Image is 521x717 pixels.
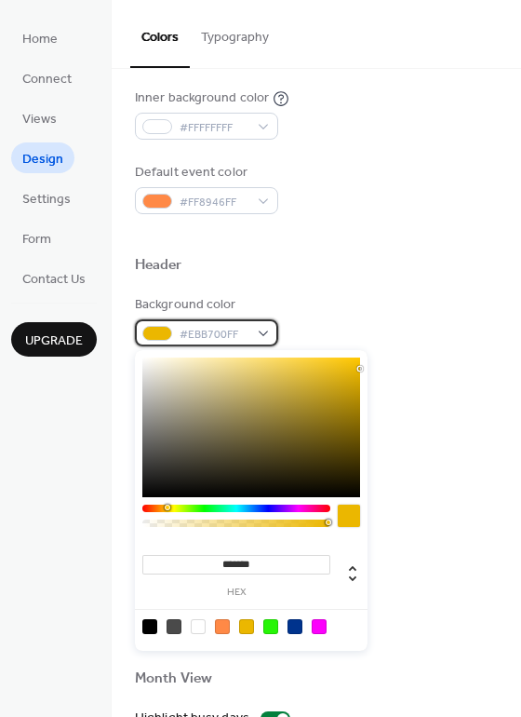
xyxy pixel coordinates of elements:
[11,322,97,357] button: Upgrade
[167,619,181,634] div: rgb(74, 74, 74)
[239,619,254,634] div: rgb(235, 183, 0)
[135,163,274,183] div: Default event color
[22,150,63,169] span: Design
[180,325,248,345] span: #EBB700FF
[22,70,72,89] span: Connect
[11,223,62,253] a: Form
[180,193,248,212] span: #FF8946FF
[142,588,330,598] label: hex
[11,183,82,213] a: Settings
[22,230,51,250] span: Form
[11,102,68,133] a: Views
[135,88,269,108] div: Inner background color
[180,118,248,138] span: #FFFFFFFF
[287,619,302,634] div: rgb(0, 51, 141)
[312,619,327,634] div: rgb(252, 0, 252)
[135,256,182,276] div: Header
[22,190,71,210] span: Settings
[191,619,206,634] div: rgb(255, 255, 255)
[263,619,278,634] div: rgb(38, 245, 6)
[22,270,86,290] span: Contact Us
[25,331,83,351] span: Upgrade
[142,619,157,634] div: rgb(0, 0, 0)
[215,619,230,634] div: rgb(255, 137, 70)
[11,263,97,293] a: Contact Us
[22,110,57,129] span: Views
[11,142,74,173] a: Design
[135,670,212,689] div: Month View
[22,30,58,49] span: Home
[135,295,274,315] div: Background color
[11,62,83,93] a: Connect
[11,22,69,53] a: Home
